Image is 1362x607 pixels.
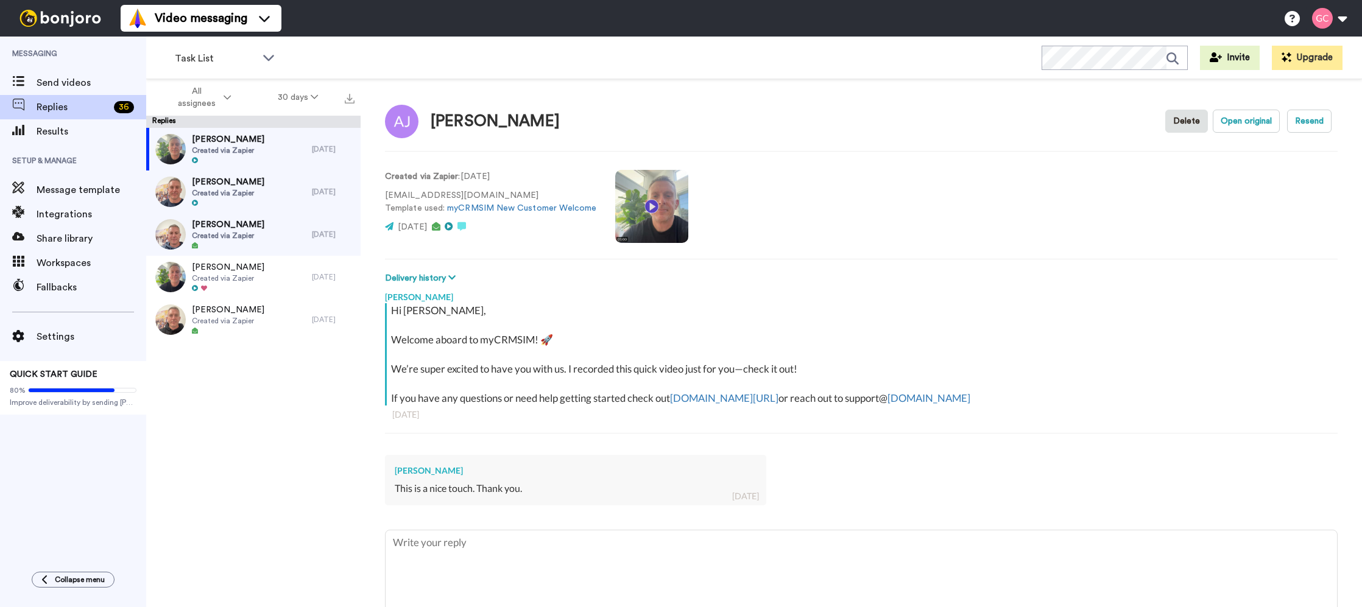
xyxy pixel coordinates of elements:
img: 10e10824-5b6a-4eb4-a1dc-388d99cf2180-thumb.jpg [155,262,186,292]
span: [PERSON_NAME] [192,176,264,188]
a: myCRMSIM New Customer Welcome [447,204,596,212]
div: This is a nice touch. Thank you. [395,482,757,496]
div: [DATE] [312,230,355,239]
div: [DATE] [312,272,355,282]
span: Created via Zapier [192,188,264,198]
img: export.svg [345,94,355,104]
span: [DATE] [398,223,427,231]
img: 774f64e0-9ce7-4060-84b6-5bb1fd260984-thumb.jpg [155,177,186,207]
img: c7069ab4-a33b-4fcd-beee-02b4f9101498-thumb.jpg [155,134,186,164]
div: [DATE] [312,315,355,325]
a: [PERSON_NAME]Created via Zapier[DATE] [146,213,361,256]
span: All assignees [172,85,221,110]
span: Share library [37,231,146,246]
span: Message template [37,183,146,197]
span: Task List [175,51,256,66]
span: [PERSON_NAME] [192,304,264,316]
span: Send videos [37,75,146,90]
span: Created via Zapier [192,273,264,283]
button: Open original [1213,110,1280,133]
span: QUICK START GUIDE [10,370,97,379]
div: Replies [146,116,361,128]
span: Created via Zapier [192,316,264,326]
span: Workspaces [37,256,146,270]
span: [PERSON_NAME] [192,261,264,273]
button: Delete [1165,110,1208,133]
img: bj-logo-header-white.svg [15,10,106,27]
span: Integrations [37,207,146,222]
span: [PERSON_NAME] [192,219,264,231]
button: 30 days [255,86,342,108]
img: 14e12d5a-643b-4bf1-92e9-76b8c60ec654-thumb.jpg [155,219,186,250]
img: Image of Asha Jenkins [385,105,418,138]
div: 36 [114,101,134,113]
img: dad73eb6-159c-4094-93eb-d44e16c5c39c-thumb.jpg [155,304,186,335]
a: [DOMAIN_NAME][URL] [670,391,778,404]
button: Upgrade [1272,46,1343,70]
span: Replies [37,100,109,114]
a: [PERSON_NAME]Created via Zapier[DATE] [146,128,361,170]
span: Results [37,124,146,139]
span: Settings [37,329,146,344]
span: Collapse menu [55,575,105,584]
div: [DATE] [312,144,355,154]
a: [PERSON_NAME]Created via Zapier[DATE] [146,298,361,341]
div: [DATE] [732,490,759,502]
span: 80% [10,385,26,395]
span: Fallbacks [37,280,146,295]
button: Collapse menu [32,572,115,588]
span: Created via Zapier [192,231,264,240]
span: Created via Zapier [192,146,264,155]
button: Invite [1200,46,1260,70]
a: [PERSON_NAME]Created via Zapier[DATE] [146,256,361,298]
button: Export all results that match these filters now. [341,88,358,107]
a: [PERSON_NAME]Created via Zapier[DATE] [146,170,361,213]
button: All assignees [149,80,255,114]
div: [PERSON_NAME] [431,113,560,130]
div: [DATE] [312,187,355,197]
button: Resend [1287,110,1332,133]
div: [DATE] [392,409,1330,421]
div: [PERSON_NAME] [385,285,1338,303]
button: Delivery history [385,272,459,285]
span: Video messaging [155,10,247,27]
span: [PERSON_NAME] [192,133,264,146]
p: : [DATE] [385,170,597,183]
p: [EMAIL_ADDRESS][DOMAIN_NAME] Template used: [385,189,597,215]
strong: Created via Zapier [385,172,458,181]
span: Improve deliverability by sending [PERSON_NAME]’s from your own email [10,398,136,407]
div: Hi [PERSON_NAME], Welcome aboard to myCRMSIM! 🚀 We’re super excited to have you with us. I record... [391,303,1335,405]
img: vm-color.svg [128,9,147,28]
div: [PERSON_NAME] [395,465,757,477]
a: [DOMAIN_NAME] [887,391,970,404]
